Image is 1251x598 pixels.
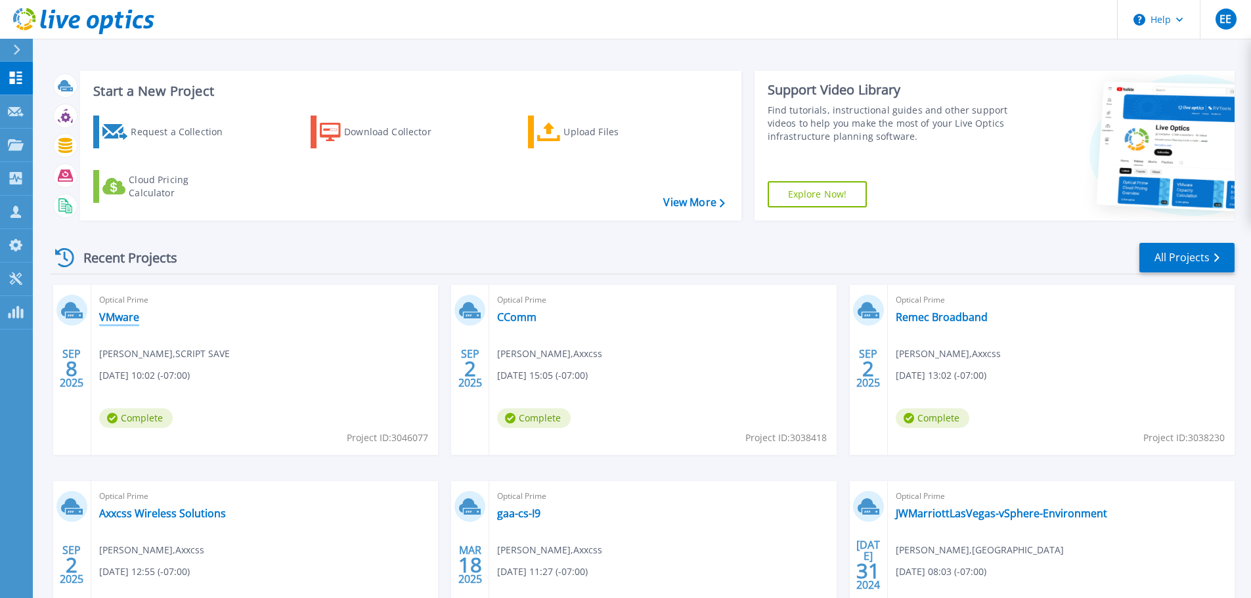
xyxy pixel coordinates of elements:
a: VMware [99,310,139,324]
a: Upload Files [528,116,674,148]
span: Project ID: 3038230 [1143,431,1225,445]
div: MAR 2025 [458,541,483,589]
span: [DATE] 15:05 (-07:00) [497,368,588,383]
a: Cloud Pricing Calculator [93,170,240,203]
a: View More [663,196,724,209]
span: Project ID: 3046077 [347,431,428,445]
span: Optical Prime [896,489,1227,503]
div: Download Collector [344,119,449,145]
span: [PERSON_NAME] , Axxcss [896,347,1001,361]
span: Optical Prime [99,489,430,503]
span: Optical Prime [497,293,828,307]
h3: Start a New Project [93,84,724,98]
span: [PERSON_NAME] , SCRIPT SAVE [99,347,230,361]
div: Upload Files [563,119,669,145]
span: [PERSON_NAME] , Axxcss [497,347,602,361]
span: Complete [99,408,173,428]
span: [PERSON_NAME] , Axxcss [99,543,204,557]
div: Request a Collection [131,119,236,145]
span: [DATE] 11:27 (-07:00) [497,565,588,579]
span: Complete [896,408,969,428]
div: SEP 2025 [856,345,881,393]
div: SEP 2025 [458,345,483,393]
div: SEP 2025 [59,345,84,393]
a: CComm [497,310,537,324]
div: Support Video Library [768,81,1013,98]
span: [PERSON_NAME] , Axxcss [497,543,602,557]
div: Cloud Pricing Calculator [129,173,234,200]
a: Axxcss Wireless Solutions [99,507,226,520]
span: 2 [464,363,476,374]
a: Explore Now! [768,181,867,207]
span: 2 [862,363,874,374]
span: [DATE] 08:03 (-07:00) [896,565,986,579]
span: [DATE] 13:02 (-07:00) [896,368,986,383]
a: Request a Collection [93,116,240,148]
a: Remec Broadband [896,310,988,324]
div: SEP 2025 [59,541,84,589]
span: 8 [66,363,77,374]
div: [DATE] 2024 [856,541,881,589]
span: Complete [497,408,571,428]
span: EE [1219,14,1231,24]
div: Find tutorials, instructional guides and other support videos to help you make the most of your L... [768,104,1013,143]
span: Project ID: 3038418 [745,431,827,445]
a: gaa-cs-I9 [497,507,540,520]
a: All Projects [1139,243,1235,272]
a: Download Collector [311,116,457,148]
span: Optical Prime [497,489,828,503]
span: 18 [458,559,482,570]
span: 2 [66,559,77,570]
span: 31 [856,565,880,576]
span: Optical Prime [99,293,430,307]
div: Recent Projects [51,242,195,274]
span: [DATE] 12:55 (-07:00) [99,565,190,579]
span: [PERSON_NAME] , [GEOGRAPHIC_DATA] [896,543,1064,557]
a: JWMarriottLasVegas-vSphere-Environment [896,507,1107,520]
span: [DATE] 10:02 (-07:00) [99,368,190,383]
span: Optical Prime [896,293,1227,307]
